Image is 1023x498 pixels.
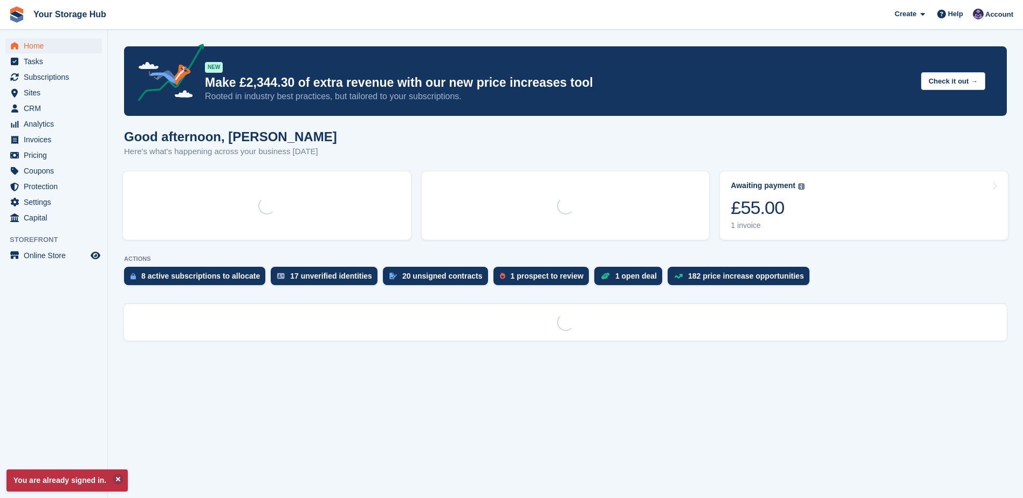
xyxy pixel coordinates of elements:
img: active_subscription_to_allocate_icon-d502201f5373d7db506a760aba3b589e785aa758c864c3986d89f69b8ff3... [131,273,136,280]
p: Make £2,344.30 of extra revenue with our new price increases tool [205,75,912,91]
span: Create [895,9,916,19]
div: 1 prospect to review [511,272,583,280]
div: NEW [205,62,223,73]
a: menu [5,195,102,210]
p: Here's what's happening across your business [DATE] [124,146,337,158]
span: Account [985,9,1013,20]
img: price-adjustments-announcement-icon-8257ccfd72463d97f412b2fc003d46551f7dbcb40ab6d574587a9cd5c0d94... [129,44,204,105]
div: 1 invoice [731,221,805,230]
img: verify_identity-adf6edd0f0f0b5bbfe63781bf79b02c33cf7c696d77639b501bdc392416b5a36.svg [277,273,285,279]
span: Help [948,9,963,19]
img: Liam Beddard [973,9,984,19]
a: menu [5,132,102,147]
h1: Good afternoon, [PERSON_NAME] [124,129,337,144]
div: 1 open deal [615,272,657,280]
span: Storefront [10,234,107,245]
a: menu [5,85,102,100]
a: menu [5,38,102,53]
span: Pricing [24,148,88,163]
span: Home [24,38,88,53]
p: You are already signed in. [6,469,128,492]
a: menu [5,101,102,116]
div: 20 unsigned contracts [402,272,483,280]
img: price_increase_opportunities-93ffe204e8149a01c8c9dc8f82e8f89637d9d84a8eef4429ea346261dce0b2c0.svg [674,274,683,279]
a: 8 active subscriptions to allocate [124,267,271,290]
div: £55.00 [731,197,805,219]
button: Check it out → [921,72,985,90]
span: Online Store [24,248,88,263]
span: Coupons [24,163,88,178]
a: 182 price increase opportunities [668,267,815,290]
div: 8 active subscriptions to allocate [141,272,260,280]
a: menu [5,116,102,132]
a: Preview store [89,249,102,262]
img: stora-icon-8386f47178a22dfd0bd8f6a31ec36ba5ce8667c1dd55bd0f319d3a0aa187defe.svg [9,6,25,23]
a: 17 unverified identities [271,267,383,290]
a: Awaiting payment £55.00 1 invoice [720,171,1008,240]
span: Sites [24,85,88,100]
img: icon-info-grey-7440780725fd019a000dd9b08b2336e03edf1995a4989e88bcd33f0948082b44.svg [798,183,805,190]
a: menu [5,163,102,178]
p: ACTIONS [124,255,1007,262]
span: Subscriptions [24,70,88,85]
span: Settings [24,195,88,210]
div: Awaiting payment [731,181,795,190]
img: prospect-51fa495bee0391a8d652442698ab0144808aea92771e9ea1ae160a38d050c398.svg [500,273,505,279]
span: CRM [24,101,88,116]
a: menu [5,210,102,225]
img: deal-1b604bf984904fb50ccaf53a9ad4b4a5d6e5aea283cecdc64d6e3604feb123c2.svg [601,272,610,280]
span: Capital [24,210,88,225]
a: menu [5,148,102,163]
a: menu [5,54,102,69]
a: menu [5,179,102,194]
span: Protection [24,179,88,194]
a: menu [5,70,102,85]
div: 17 unverified identities [290,272,372,280]
div: 182 price increase opportunities [688,272,804,280]
a: 20 unsigned contracts [383,267,493,290]
a: 1 prospect to review [493,267,594,290]
p: Rooted in industry best practices, but tailored to your subscriptions. [205,91,912,102]
span: Invoices [24,132,88,147]
span: Analytics [24,116,88,132]
a: menu [5,248,102,263]
img: contract_signature_icon-13c848040528278c33f63329250d36e43548de30e8caae1d1a13099fd9432cc5.svg [389,273,397,279]
a: Your Storage Hub [29,5,111,23]
span: Tasks [24,54,88,69]
a: 1 open deal [594,267,668,290]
